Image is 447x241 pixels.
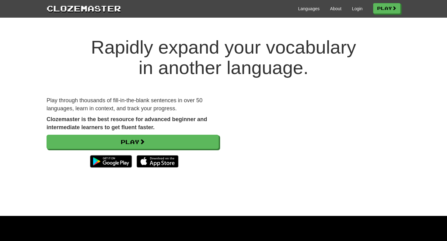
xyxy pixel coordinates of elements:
a: Languages [298,6,319,12]
strong: Clozemaster is the best resource for advanced beginner and intermediate learners to get fluent fa... [47,116,207,130]
a: Clozemaster [47,2,121,14]
a: Login [352,6,363,12]
p: Play through thousands of fill-in-the-blank sentences in over 50 languages, learn in context, and... [47,97,219,112]
a: Play [47,135,219,149]
a: Play [373,3,400,14]
img: Download_on_the_App_Store_Badge_US-UK_135x40-25178aeef6eb6b83b96f5f2d004eda3bffbb37122de64afbaef7... [137,155,178,168]
img: Get it on Google Play [87,152,135,171]
a: About [330,6,341,12]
